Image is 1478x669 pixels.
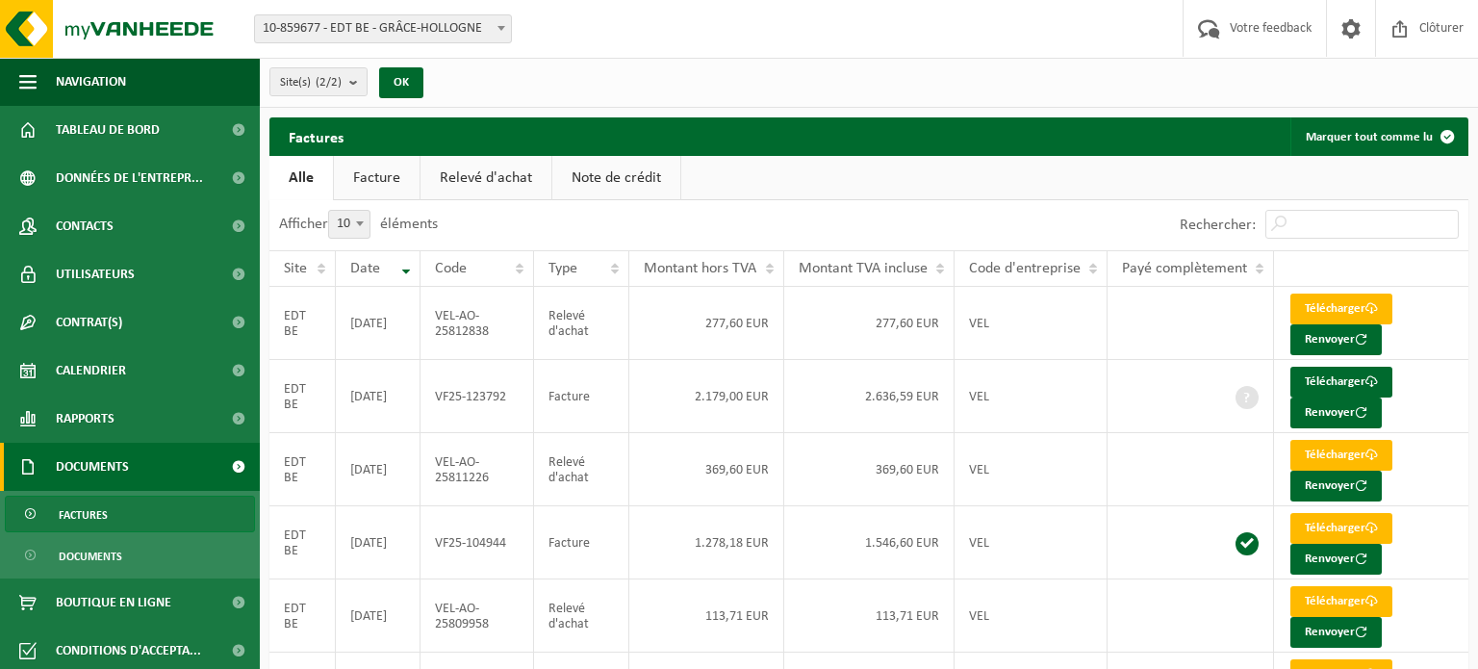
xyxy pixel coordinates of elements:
button: Renvoyer [1290,471,1382,502]
td: EDT BE [269,433,336,506]
span: 10 [328,210,370,239]
span: Rapports [56,395,115,443]
button: Renvoyer [1290,324,1382,355]
td: Relevé d'achat [534,579,629,653]
span: Montant hors TVA [644,261,756,276]
label: Rechercher: [1180,218,1256,233]
td: VEL [955,287,1108,360]
span: Code [435,261,467,276]
a: Télécharger [1290,513,1392,544]
span: Factures [59,497,108,533]
a: Note de crédit [552,156,680,200]
span: Documents [59,538,122,575]
span: Contrat(s) [56,298,122,347]
span: Données de l'entrepr... [56,154,203,202]
td: VEL [955,360,1108,433]
td: VF25-123792 [420,360,534,433]
button: Site(s)(2/2) [269,67,368,96]
a: Relevé d'achat [420,156,551,200]
td: EDT BE [269,360,336,433]
span: Utilisateurs [56,250,135,298]
td: 2.636,59 EUR [784,360,955,433]
span: Calendrier [56,347,126,395]
td: Relevé d'achat [534,287,629,360]
td: VEL [955,506,1108,579]
td: [DATE] [336,506,420,579]
td: EDT BE [269,506,336,579]
span: Site [284,261,307,276]
button: Marquer tout comme lu [1290,117,1466,156]
a: Documents [5,537,255,574]
td: VEL-AO-25809958 [420,579,534,653]
span: 10 [329,211,369,238]
button: Renvoyer [1290,544,1382,575]
span: 10-859677 - EDT BE - GRÂCE-HOLLOGNE [255,15,511,42]
span: Navigation [56,58,126,106]
td: Facture [534,506,629,579]
span: Contacts [56,202,114,250]
td: 1.278,18 EUR [629,506,783,579]
span: Date [350,261,380,276]
td: 113,71 EUR [629,579,783,653]
a: Télécharger [1290,294,1392,324]
label: Afficher éléments [279,217,438,232]
td: [DATE] [336,287,420,360]
td: 277,60 EUR [784,287,955,360]
count: (2/2) [316,76,342,89]
span: Tableau de bord [56,106,160,154]
td: VEL [955,433,1108,506]
button: OK [379,67,423,98]
a: Télécharger [1290,586,1392,617]
span: Documents [56,443,129,491]
td: [DATE] [336,433,420,506]
span: Code d'entreprise [969,261,1081,276]
td: [DATE] [336,360,420,433]
a: Télécharger [1290,367,1392,398]
td: VEL [955,579,1108,653]
td: VEL-AO-25811226 [420,433,534,506]
td: EDT BE [269,287,336,360]
td: 369,60 EUR [784,433,955,506]
td: 2.179,00 EUR [629,360,783,433]
td: Facture [534,360,629,433]
button: Renvoyer [1290,617,1382,648]
span: Boutique en ligne [56,579,171,627]
a: Télécharger [1290,440,1392,471]
span: Payé complètement [1122,261,1247,276]
a: Factures [5,496,255,532]
td: [DATE] [336,579,420,653]
button: Renvoyer [1290,398,1382,428]
td: 1.546,60 EUR [784,506,955,579]
a: Alle [269,156,333,200]
h2: Factures [269,117,363,155]
td: 369,60 EUR [629,433,783,506]
a: Facture [334,156,420,200]
span: Type [548,261,577,276]
td: EDT BE [269,579,336,653]
span: 10-859677 - EDT BE - GRÂCE-HOLLOGNE [254,14,512,43]
td: Relevé d'achat [534,433,629,506]
td: 113,71 EUR [784,579,955,653]
td: VF25-104944 [420,506,534,579]
span: Montant TVA incluse [799,261,928,276]
td: VEL-AO-25812838 [420,287,534,360]
td: 277,60 EUR [629,287,783,360]
span: Site(s) [280,68,342,97]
